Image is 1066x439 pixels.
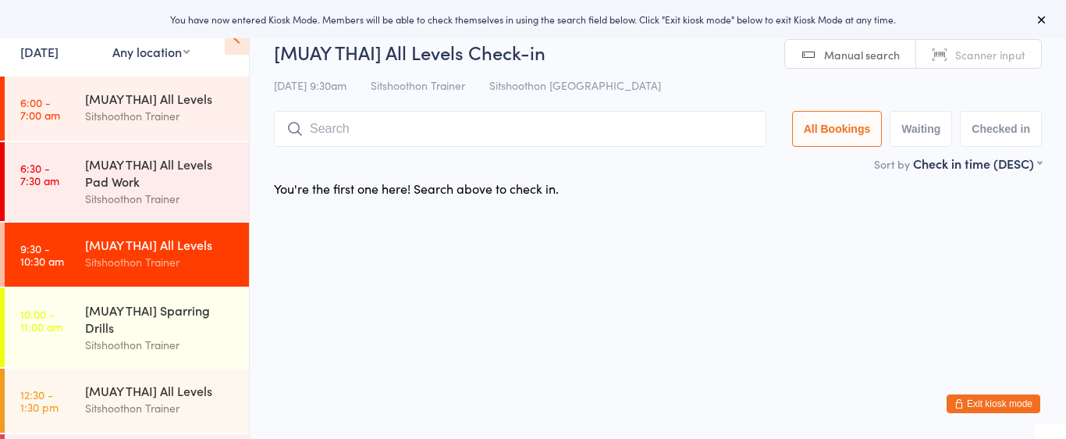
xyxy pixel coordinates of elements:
button: Waiting [890,111,952,147]
time: 6:00 - 7:00 am [20,96,60,121]
h2: [MUAY THAI] All Levels Check-in [274,39,1042,65]
span: Sitshoothon Trainer [371,77,465,93]
button: Checked in [960,111,1042,147]
input: Search [274,111,766,147]
div: Check in time (DESC) [913,155,1042,172]
div: Sitshoothon Trainer [85,107,236,125]
a: 10:00 -11:00 am[MUAY THAI] Sparring DrillsSitshoothon Trainer [5,288,249,367]
a: [DATE] [20,43,59,60]
time: 10:00 - 11:00 am [20,308,62,333]
div: You have now entered Kiosk Mode. Members will be able to check themselves in using the search fie... [25,12,1041,26]
div: Sitshoothon Trainer [85,253,236,271]
div: [MUAY THAI] All Levels Pad Work [85,155,236,190]
div: Sitshoothon Trainer [85,336,236,354]
a: 6:30 -7:30 am[MUAY THAI] All Levels Pad WorkSitshoothon Trainer [5,142,249,221]
a: 12:30 -1:30 pm[MUAY THAI] All LevelsSitshoothon Trainer [5,369,249,433]
div: [MUAY THAI] Sparring Drills [85,302,236,336]
div: [MUAY THAI] All Levels [85,90,236,107]
button: Exit kiosk mode [947,394,1040,413]
div: [MUAY THAI] All Levels [85,382,236,399]
span: [DATE] 9:30am [274,77,346,93]
div: Any location [112,43,190,60]
time: 12:30 - 1:30 pm [20,388,59,413]
button: All Bookings [792,111,883,147]
span: Sitshoothon [GEOGRAPHIC_DATA] [489,77,661,93]
div: You're the first one here! Search above to check in. [274,180,559,197]
span: Manual search [824,47,900,62]
a: 6:00 -7:00 am[MUAY THAI] All LevelsSitshoothon Trainer [5,77,249,141]
a: 9:30 -10:30 am[MUAY THAI] All LevelsSitshoothon Trainer [5,223,249,287]
time: 6:30 - 7:30 am [20,162,59,187]
div: Sitshoothon Trainer [85,190,236,208]
label: Sort by [874,156,910,172]
div: Sitshoothon Trainer [85,399,236,417]
time: 9:30 - 10:30 am [20,242,64,267]
span: Scanner input [955,47,1025,62]
div: [MUAY THAI] All Levels [85,236,236,253]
